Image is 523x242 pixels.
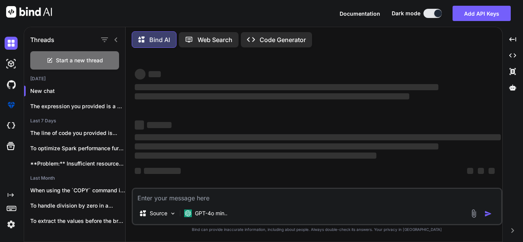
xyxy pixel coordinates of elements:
[135,93,409,99] span: ‌
[340,10,380,18] button: Documentation
[5,78,18,91] img: githubDark
[478,168,484,174] span: ‌
[150,210,167,217] p: Source
[260,35,306,44] p: Code Generator
[135,84,438,90] span: ‌
[5,218,18,231] img: settings
[195,210,227,217] p: GPT-4o min..
[132,227,502,232] p: Bind can provide inaccurate information, including about people. Always double-check its answers....
[184,210,192,217] img: GPT-4o mini
[24,175,125,181] h2: Last Month
[30,202,125,210] p: To handle division by zero in a...
[147,122,172,128] span: ‌
[30,217,125,225] p: To extract the values before the brackets...
[489,168,495,174] span: ‌
[6,6,52,18] img: Bind AI
[30,129,125,137] p: The line of code you provided is...
[170,210,176,217] img: Pick Models
[469,209,478,218] img: attachment
[24,118,125,124] h2: Last 7 Days
[5,37,18,50] img: darkChat
[30,232,125,240] p: To get the status of the result...
[135,143,438,149] span: ‌
[135,134,501,140] span: ‌
[24,76,125,82] h2: [DATE]
[30,87,125,95] p: New chat
[484,210,492,218] img: icon
[5,57,18,70] img: darkAi-studio
[149,71,161,77] span: ‌
[144,168,181,174] span: ‌
[56,57,103,64] span: Start a new thread
[30,35,54,44] h1: Threads
[30,187,125,194] p: When using the `COPY` command in a...
[30,102,125,110] p: The expression you provided is a SQL win...
[467,168,473,174] span: ‌
[340,10,380,17] span: Documentation
[392,10,420,17] span: Dark mode
[30,145,125,152] p: To optimize Spark performance further within the...
[135,120,144,130] span: ‌
[135,168,141,174] span: ‌
[198,35,232,44] p: Web Search
[135,69,145,80] span: ‌
[5,99,18,112] img: premium
[149,35,170,44] p: Bind AI
[30,160,125,167] p: **Problem:** Insufficient resources for the IRAS lead...
[5,119,18,132] img: cloudideIcon
[453,6,511,21] button: Add API Keys
[135,153,376,159] span: ‌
